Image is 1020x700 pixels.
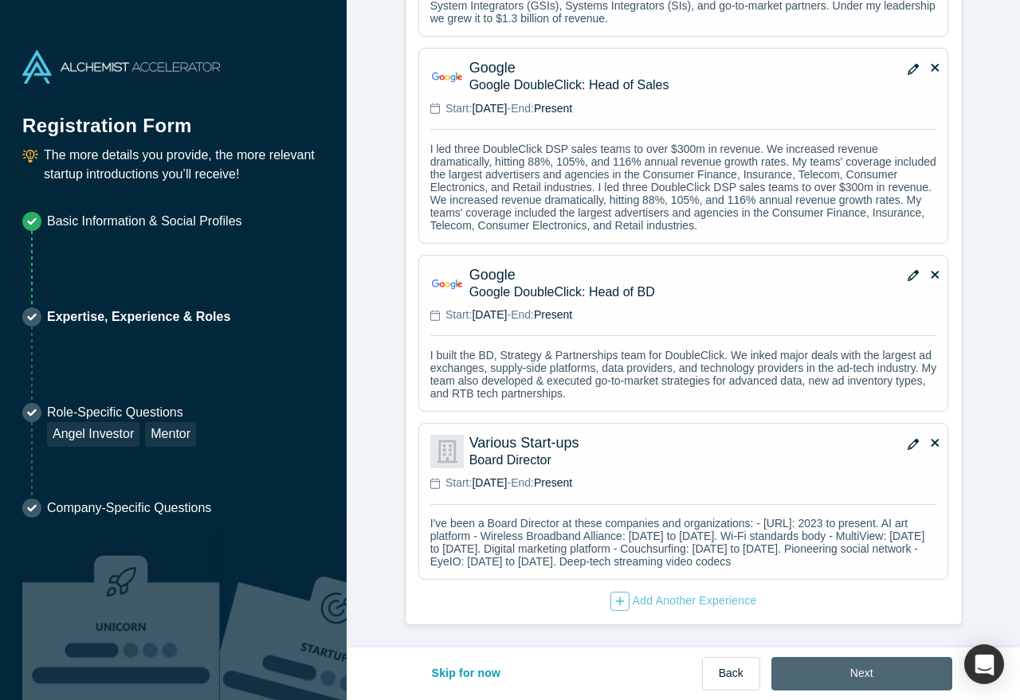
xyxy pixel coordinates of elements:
p: Google DoubleClick: Head of BD [469,284,937,300]
p: Google [469,60,820,76]
span: [DATE] [472,308,507,321]
p: - [445,307,572,323]
span: Start: [445,102,472,115]
button: Next [771,657,952,690]
p: - [445,100,572,117]
button: Skip for now [415,657,518,690]
p: Role-Specific Questions [47,403,196,422]
span: Start: [445,476,472,489]
p: Board Director [469,452,937,468]
p: Company-Specific Questions [47,499,211,518]
p: - [445,475,572,491]
button: Add Another Experience [610,591,758,612]
p: Expertise, Experience & Roles [47,307,230,327]
p: Basic Information & Social Profiles [47,212,242,231]
div: Add Another Experience [610,592,757,611]
span: Present [534,476,572,489]
p: Google DoubleClick: Head of Sales [469,76,937,93]
p: I've been a Board Director at these companies and organizations: - [URL]: 2023 to present. AI art... [430,517,937,568]
span: End: [511,102,534,115]
img: Google logo [430,267,464,300]
p: Various Start-ups [469,435,820,452]
div: Mentor [145,422,196,447]
span: Start: [445,308,472,321]
img: Alchemist Accelerator Logo [22,50,220,84]
span: Present [534,102,572,115]
span: End: [511,308,534,321]
span: Present [534,308,572,321]
img: Google logo [430,60,464,93]
p: Google [469,267,820,284]
p: I led three DoubleClick DSP sales teams to over $300m in revenue. We increased revenue dramatical... [430,143,937,232]
p: The more details you provide, the more relevant startup introductions you’ll receive! [44,146,324,184]
span: [DATE] [472,102,507,115]
div: Angel Investor [47,422,139,447]
img: Various Start-ups logo [430,435,464,468]
p: I built the BD, Strategy & Partnerships team for DoubleClick. We inked major deals with the large... [430,349,937,400]
h1: Registration Form [22,95,324,140]
span: End: [511,476,534,489]
button: Back [702,657,760,690]
span: [DATE] [472,476,507,489]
